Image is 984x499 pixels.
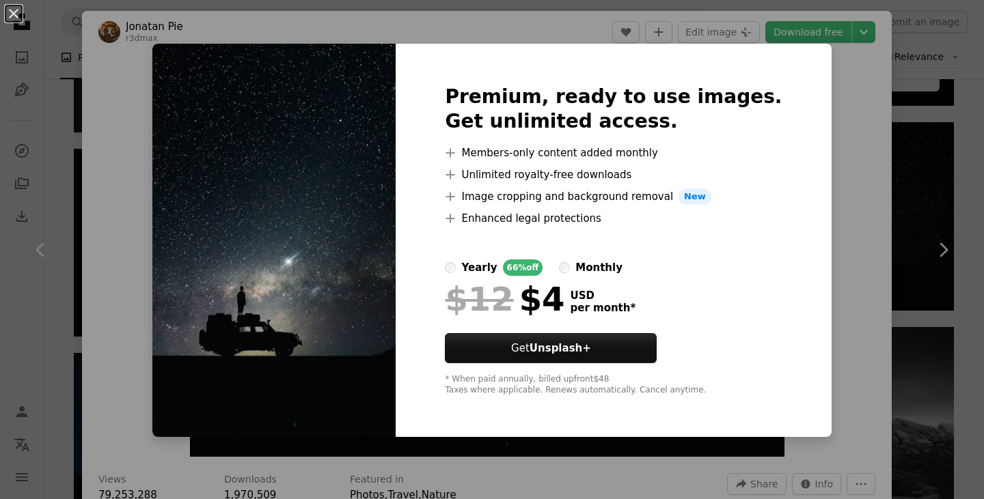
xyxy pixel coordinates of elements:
img: photo-1484950763426-56b5bf172dbb [152,44,396,437]
span: per month * [570,302,635,314]
button: GetUnsplash+ [445,333,657,363]
div: monthly [575,259,623,276]
input: yearly66%off [445,262,456,273]
li: Members-only content added monthly [445,145,782,161]
li: Image cropping and background removal [445,188,782,205]
strong: Unsplash+ [530,342,591,354]
input: monthly [559,262,570,273]
li: Enhanced legal protections [445,210,782,227]
div: $4 [445,281,564,317]
h2: Premium, ready to use images. Get unlimited access. [445,85,782,134]
div: 66% off [503,259,543,276]
li: Unlimited royalty-free downloads [445,167,782,183]
span: $12 [445,281,513,317]
span: New [679,188,711,205]
div: yearly [461,259,497,276]
div: * When paid annually, billed upfront $48 Taxes where applicable. Renews automatically. Cancel any... [445,374,782,396]
span: USD [570,289,635,302]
